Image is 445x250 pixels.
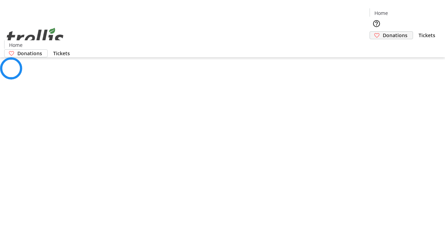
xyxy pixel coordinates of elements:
[4,20,66,55] img: Orient E2E Organization Nbk93mkP23's Logo
[419,32,435,39] span: Tickets
[4,49,48,57] a: Donations
[413,32,441,39] a: Tickets
[383,32,407,39] span: Donations
[48,50,75,57] a: Tickets
[17,50,42,57] span: Donations
[370,9,392,17] a: Home
[5,41,27,49] a: Home
[370,31,413,39] a: Donations
[370,17,383,31] button: Help
[53,50,70,57] span: Tickets
[370,39,383,53] button: Cart
[9,41,23,49] span: Home
[374,9,388,17] span: Home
